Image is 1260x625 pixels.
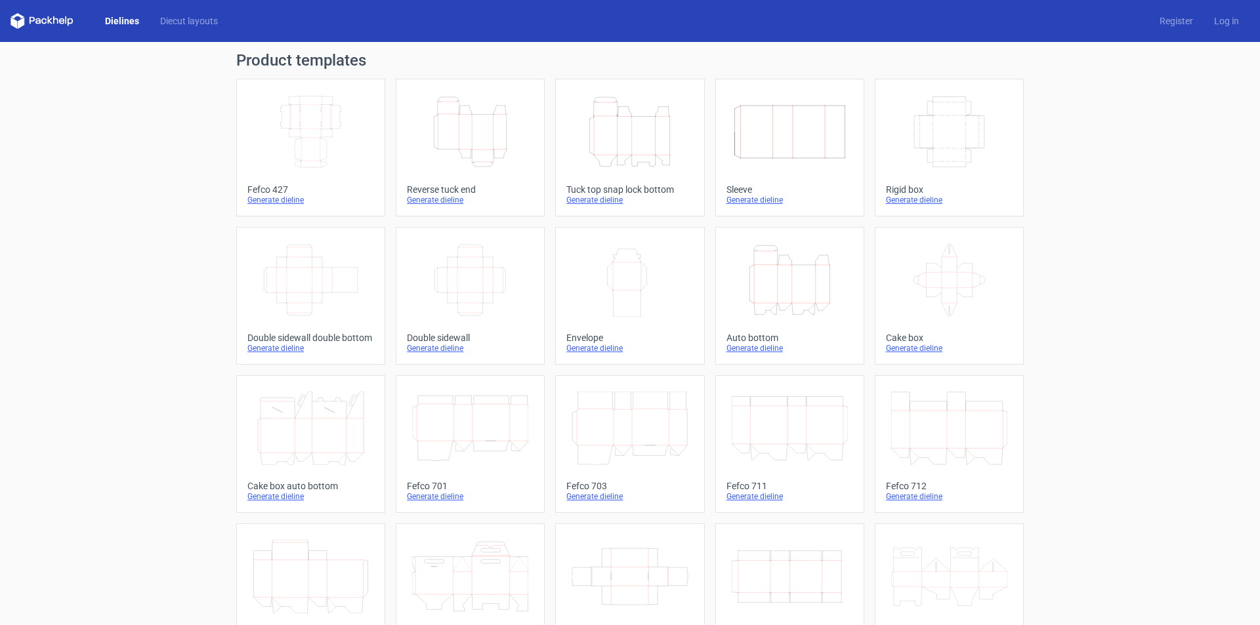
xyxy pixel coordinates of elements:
div: Generate dieline [726,491,853,502]
div: Generate dieline [247,195,374,205]
a: Fefco 711Generate dieline [715,375,864,513]
div: Generate dieline [886,343,1013,353]
a: Register [1149,14,1204,28]
div: Generate dieline [247,491,374,502]
div: Fefco 703 [566,481,693,491]
div: Generate dieline [886,491,1013,502]
div: Generate dieline [726,195,853,205]
a: Cake box auto bottomGenerate dieline [236,375,385,513]
div: Auto bottom [726,333,853,343]
div: Fefco 427 [247,184,374,195]
a: Fefco 712Generate dieline [875,375,1024,513]
a: Tuck top snap lock bottomGenerate dieline [555,79,704,216]
a: EnvelopeGenerate dieline [555,227,704,365]
div: Generate dieline [407,343,534,353]
a: Fefco 703Generate dieline [555,375,704,513]
div: Generate dieline [566,195,693,205]
div: Fefco 701 [407,481,534,491]
a: Double sidewallGenerate dieline [396,227,545,365]
div: Cake box [886,333,1013,343]
a: Dielines [94,14,150,28]
div: Envelope [566,333,693,343]
div: Fefco 712 [886,481,1013,491]
a: Rigid boxGenerate dieline [875,79,1024,216]
h1: Product templates [236,52,1024,68]
div: Generate dieline [566,491,693,502]
div: Generate dieline [886,195,1013,205]
div: Double sidewall double bottom [247,333,374,343]
a: Fefco 427Generate dieline [236,79,385,216]
div: Fefco 711 [726,481,853,491]
a: Reverse tuck endGenerate dieline [396,79,545,216]
a: Fefco 701Generate dieline [396,375,545,513]
a: SleeveGenerate dieline [715,79,864,216]
div: Generate dieline [407,491,534,502]
div: Generate dieline [566,343,693,353]
div: Tuck top snap lock bottom [566,184,693,195]
a: Auto bottomGenerate dieline [715,227,864,365]
div: Generate dieline [726,343,853,353]
a: Cake boxGenerate dieline [875,227,1024,365]
div: Sleeve [726,184,853,195]
div: Generate dieline [247,343,374,353]
div: Reverse tuck end [407,184,534,195]
div: Cake box auto bottom [247,481,374,491]
a: Diecut layouts [150,14,228,28]
div: Double sidewall [407,333,534,343]
a: Double sidewall double bottomGenerate dieline [236,227,385,365]
div: Rigid box [886,184,1013,195]
a: Log in [1204,14,1249,28]
div: Generate dieline [407,195,534,205]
